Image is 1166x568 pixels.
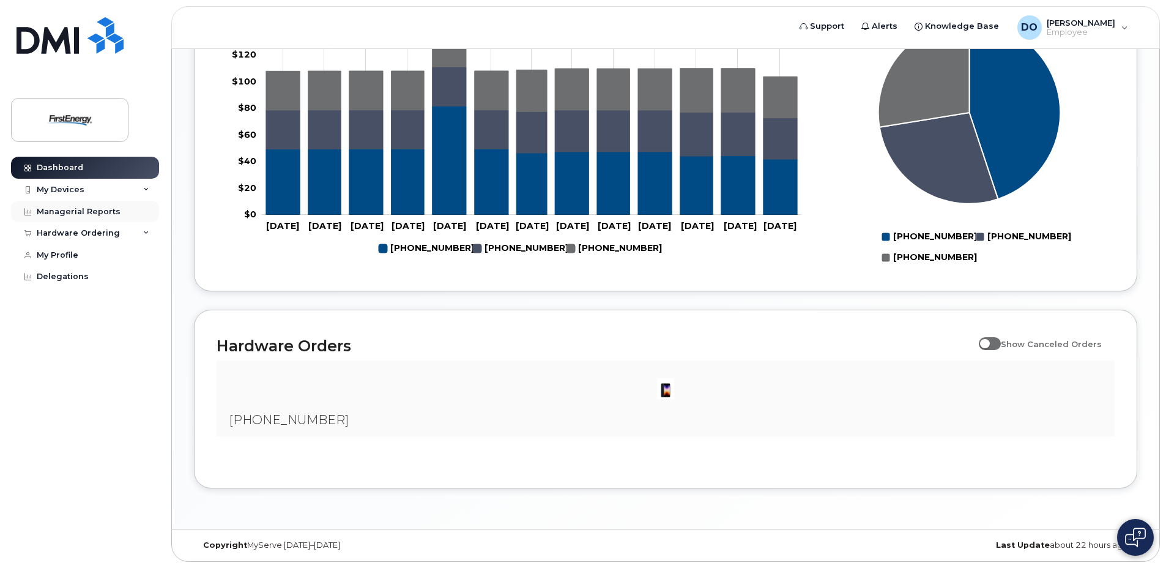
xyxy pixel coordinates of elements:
g: 216-536-6576 [266,28,797,118]
tspan: $0 [244,209,256,220]
tspan: $20 [238,182,256,193]
span: DO [1021,20,1038,35]
g: Legend [379,238,662,259]
strong: Copyright [203,540,247,550]
input: Show Canceled Orders [979,332,989,342]
tspan: [DATE] [476,221,509,232]
img: image20231002-3703462-1angbar.jpeg [653,376,678,401]
tspan: $100 [232,76,256,87]
a: Support [791,14,853,39]
a: Knowledge Base [906,14,1008,39]
tspan: $40 [238,156,256,167]
span: Alerts [872,20,897,32]
div: MyServe [DATE]–[DATE] [194,540,508,550]
g: 216-536-6576 [566,238,662,259]
span: [PHONE_NUMBER] [229,413,349,427]
g: Legend [882,226,1071,268]
span: Support [810,20,844,32]
span: Knowledge Base [925,20,999,32]
g: Series [878,22,1061,204]
tspan: $120 [232,50,256,61]
g: 216-205-7465 [379,238,474,259]
tspan: [DATE] [763,221,797,232]
tspan: [DATE] [392,221,425,232]
span: Employee [1047,28,1115,37]
span: [PERSON_NAME] [1047,18,1115,28]
tspan: [DATE] [681,221,714,232]
tspan: [DATE] [351,221,384,232]
tspan: [DATE] [638,221,671,232]
strong: Last Update [996,540,1050,550]
tspan: [DATE] [308,221,341,232]
tspan: [DATE] [266,221,299,232]
g: 440-429-6972 [473,238,568,259]
span: Show Canceled Orders [1001,339,1102,349]
tspan: [DATE] [433,221,466,232]
tspan: [DATE] [598,221,631,232]
g: Chart [878,22,1071,269]
tspan: [DATE] [556,221,589,232]
div: about 22 hours ago [823,540,1137,550]
tspan: $60 [238,129,256,140]
g: 216-205-7465 [266,106,797,215]
h2: Hardware Orders [217,337,973,355]
img: Open chat [1125,528,1146,547]
tspan: [DATE] [724,221,757,232]
a: Alerts [853,14,906,39]
tspan: [DATE] [516,221,549,232]
tspan: $80 [238,103,256,114]
g: 440-429-6972 [266,67,797,160]
div: Doyle, Oliver J [1009,15,1137,40]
